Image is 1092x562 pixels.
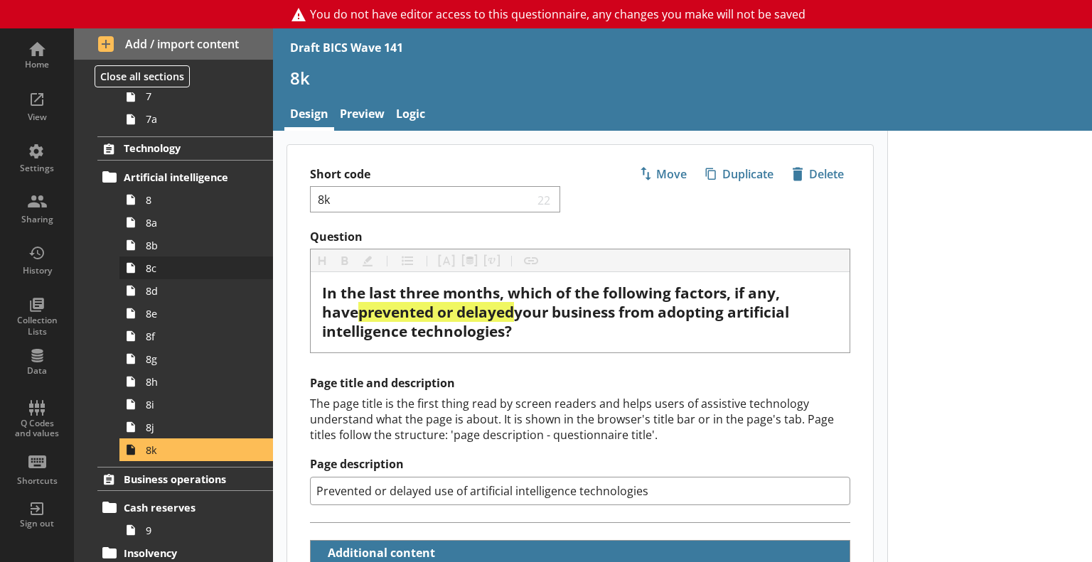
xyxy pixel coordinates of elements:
[119,438,273,461] a: 8k
[74,28,273,60] button: Add / import content
[334,100,390,131] a: Preview
[119,211,273,234] a: 8a
[284,100,334,131] a: Design
[119,234,273,256] a: 8b
[124,472,247,486] span: Business operations
[98,36,250,52] span: Add / import content
[104,496,273,541] li: Cash reserves9
[146,524,253,537] span: 9
[119,256,273,279] a: 8c
[699,162,780,186] button: Duplicate
[12,418,62,439] div: Q Codes and values
[146,375,253,389] span: 8h
[322,283,783,322] span: In the last three months, which of the following factors, if any, have
[12,112,62,123] div: View
[12,265,62,276] div: History
[290,40,403,55] div: Draft BICS Wave 141
[390,100,431,131] a: Logic
[358,302,514,322] span: prevented or delayed
[104,166,273,461] li: Artificial intelligence88a8b8c8d8e8f8g8h8i8j8k
[119,279,273,302] a: 8d
[119,347,273,370] a: 8g
[124,546,247,560] span: Insolvency
[322,283,838,341] div: Question
[119,108,273,131] a: 7a
[97,467,273,491] a: Business operations
[146,90,253,103] span: 7
[310,457,850,472] label: Page description
[119,85,273,108] a: 7
[290,67,1075,89] h1: 8k
[97,166,273,188] a: Artificial intelligence
[119,302,273,325] a: 8e
[146,352,253,366] span: 8g
[146,239,253,252] span: 8b
[310,167,580,182] label: Short code
[146,307,253,320] span: 8e
[310,376,850,391] h2: Page title and description
[119,325,273,347] a: 8f
[12,163,62,174] div: Settings
[146,112,253,126] span: 7a
[119,519,273,541] a: 9
[124,171,247,184] span: Artificial intelligence
[124,141,247,155] span: Technology
[786,163,850,185] span: Delete
[119,188,273,211] a: 8
[74,136,273,461] li: TechnologyArtificial intelligence88a8b8c8d8e8f8g8h8i8j8k
[633,162,693,186] button: Move
[633,163,692,185] span: Move
[12,475,62,487] div: Shortcuts
[12,518,62,529] div: Sign out
[12,315,62,337] div: Collection Lists
[12,365,62,377] div: Data
[146,330,253,343] span: 8f
[535,193,555,206] span: 22
[146,216,253,229] span: 8a
[12,59,62,70] div: Home
[119,393,273,416] a: 8i
[146,443,253,457] span: 8k
[95,65,190,87] button: Close all sections
[322,302,793,341] span: your business from adopting artificial intelligence technologies?
[146,261,253,275] span: 8c
[97,136,273,161] a: Technology
[12,214,62,225] div: Sharing
[146,398,253,411] span: 8i
[146,284,253,298] span: 8d
[310,396,850,443] div: The page title is the first thing read by screen readers and helps users of assistive technology ...
[310,229,850,244] label: Question
[146,421,253,434] span: 8j
[119,416,273,438] a: 8j
[97,496,273,519] a: Cash reserves
[124,501,247,514] span: Cash reserves
[104,63,273,131] li: Weather impact77a
[786,162,850,186] button: Delete
[119,370,273,393] a: 8h
[146,193,253,207] span: 8
[700,163,779,185] span: Duplicate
